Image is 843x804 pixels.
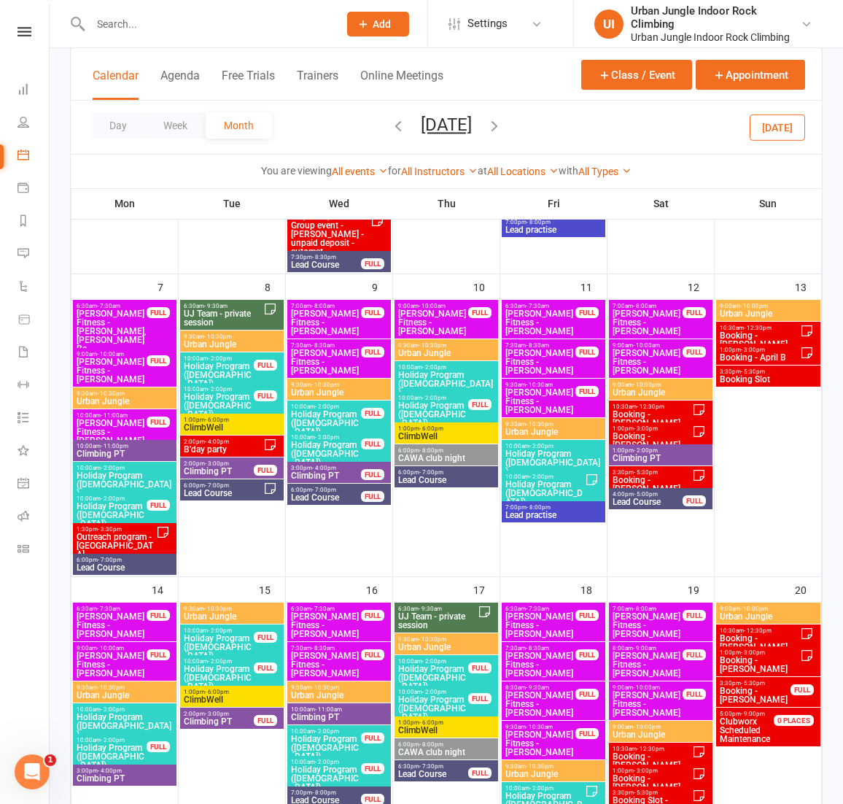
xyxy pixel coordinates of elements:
span: ClimbWell [183,423,281,432]
span: - 2:00pm [101,465,125,471]
span: Urban Jungle [183,340,281,349]
a: Dashboard [18,74,50,107]
span: - 8:00pm [527,504,551,511]
span: - 7:30am [97,303,120,309]
div: 15 [259,577,285,601]
span: Outreach program - [GEOGRAPHIC_DATA] [76,533,156,559]
div: FULL [683,649,706,660]
span: Lead Course [183,489,263,498]
div: Urban Jungle Indoor Rock Climbing [631,4,801,31]
span: Climbing PT [76,449,174,458]
span: - 10:00pm [740,606,768,612]
span: 7:30am [290,645,362,652]
span: Booking Slot [719,375,817,384]
div: 7 [158,274,178,298]
div: FULL [361,347,384,357]
span: - 10:00pm [740,303,768,309]
strong: at [478,165,487,177]
div: FULL [147,610,170,621]
span: - 8:00pm [527,219,551,225]
div: FULL [683,610,706,621]
a: All Types [578,166,632,177]
span: Climbing PT [290,471,362,480]
span: [PERSON_NAME] Fitness - [PERSON_NAME] [290,309,362,336]
span: - 8:30am [526,342,549,349]
span: 7:00am [612,606,683,612]
span: 7:30am [290,342,362,349]
span: Holiday Program ([DEMOGRAPHIC_DATA]) [183,634,255,660]
span: 9:30am [505,421,602,428]
span: Holiday Program ([DEMOGRAPHIC_DATA]) [397,401,469,428]
span: 10:00am [183,355,255,362]
th: Fri [500,188,607,219]
span: 2:00pm [183,438,263,445]
button: Appointment [696,60,805,90]
div: 13 [795,274,821,298]
div: 17 [473,577,500,601]
span: Booking - April B [719,353,800,362]
span: 10:00am [76,465,174,471]
div: 19 [688,577,714,601]
span: CAWA club night [397,454,495,463]
span: - 10:30pm [204,333,232,340]
span: 10:00am [183,658,255,665]
span: 8:00am [612,645,683,652]
span: Holiday Program ([DEMOGRAPHIC_DATA]) [183,393,255,419]
div: FULL [575,347,599,357]
span: Holiday Program ([DEMOGRAPHIC_DATA]) [290,441,362,467]
span: 1:00pm [183,417,281,423]
div: 10 [473,274,500,298]
span: 2:00pm [183,460,255,467]
span: 7:30pm [290,254,362,260]
a: Class kiosk mode [18,534,50,567]
span: - 8:30am [311,342,335,349]
span: Lead Course [397,476,495,484]
span: - 2:00pm [208,627,232,634]
div: 8 [265,274,285,298]
span: - 12:30pm [637,403,664,410]
span: UJ Team - private session [183,309,263,327]
span: - 10:30pm [311,382,339,388]
div: 14 [152,577,178,601]
span: Urban Jungle [505,428,602,436]
span: 6:00pm [290,487,362,493]
span: Lead Course [76,563,174,572]
span: 6:30am [76,303,147,309]
span: - 2:00pm [529,473,553,480]
span: - 10:30pm [419,636,446,643]
div: FULL [468,399,492,410]
span: Climbing PT [183,467,255,476]
div: FULL [361,408,384,419]
span: - 8:00pm [419,447,443,454]
div: FULL [361,258,384,269]
button: Agenda [160,69,200,100]
span: Settings [467,7,508,40]
span: 3:30pm [612,469,692,476]
span: 9:30am [290,382,388,388]
span: 1:30pm [76,526,156,533]
div: FULL [361,649,384,660]
span: 7:00am [612,303,683,309]
span: 10:00am [505,473,585,480]
span: [PERSON_NAME] Fitness - [PERSON_NAME] [290,612,362,638]
span: [PERSON_NAME] Fitness - [PERSON_NAME] [612,349,683,375]
span: 1:00pm [612,447,710,454]
span: - 3:00pm [205,460,229,467]
a: All Locations [487,166,559,177]
div: FULL [361,491,384,502]
div: FULL [575,386,599,397]
span: - 7:30am [526,606,549,612]
button: [DATE] [421,115,472,135]
span: - 3:00pm [634,425,658,432]
span: [PERSON_NAME] Fitness - [PERSON_NAME] [505,612,576,638]
span: 10:00am [397,364,495,371]
span: [PERSON_NAME] Fitness - [PERSON_NAME] [612,309,683,336]
span: - 3:00pm [741,347,765,353]
button: Week [145,112,206,139]
div: FULL [361,469,384,480]
span: [PERSON_NAME] Fitness - [PERSON_NAME] [76,612,147,638]
span: - 12:30pm [744,325,772,331]
div: UI [594,9,623,39]
span: Climbing PT [612,454,710,463]
span: - 10:30am [526,382,553,388]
